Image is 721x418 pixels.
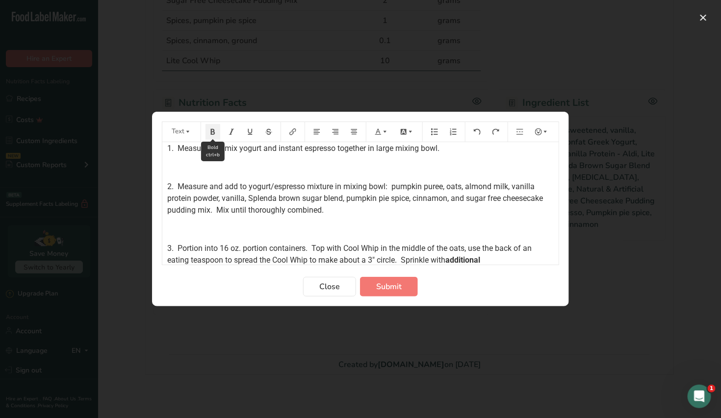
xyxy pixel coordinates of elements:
iframe: Intercom live chat [688,385,711,408]
span: 1 [708,385,716,393]
span: 2. Measure and add to yogurt/espresso mixture in mixing bowl: pumpkin puree, oats, almond milk, v... [167,182,545,215]
button: Submit [360,277,418,296]
span: 3. Portion into 16 oz. portion containers. Top with Cool Whip in the middle of the oats, use the ... [167,244,534,265]
button: Close [303,277,356,296]
span: 1. Measure and mix yogurt and instant espresso together in large mixing bowl. [167,144,439,153]
span: additional [445,255,480,265]
button: Text [167,124,196,140]
span: Close [319,281,340,293]
span: Submit [376,281,402,293]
